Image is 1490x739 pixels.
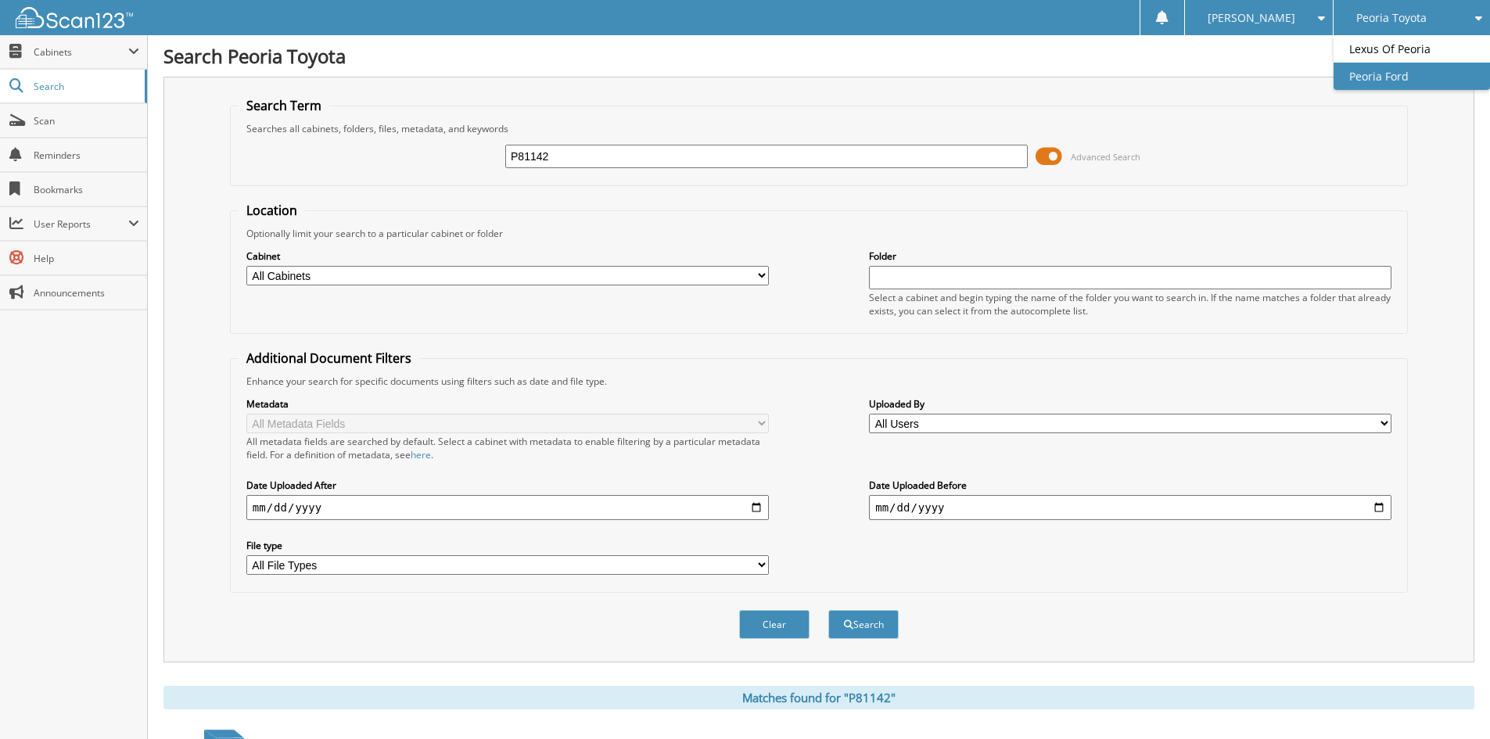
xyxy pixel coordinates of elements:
[1356,13,1427,23] span: Peoria Toyota
[239,227,1399,240] div: Optionally limit your search to a particular cabinet or folder
[34,217,128,231] span: User Reports
[246,495,769,520] input: start
[246,435,769,461] div: All metadata fields are searched by default. Select a cabinet with metadata to enable filtering b...
[163,43,1474,69] h1: Search Peoria Toyota
[34,183,139,196] span: Bookmarks
[246,397,769,411] label: Metadata
[239,202,305,219] legend: Location
[163,686,1474,709] div: Matches found for "P81142"
[246,249,769,263] label: Cabinet
[239,122,1399,135] div: Searches all cabinets, folders, files, metadata, and keywords
[1071,151,1140,163] span: Advanced Search
[869,479,1391,492] label: Date Uploaded Before
[869,495,1391,520] input: end
[869,397,1391,411] label: Uploaded By
[1412,664,1490,739] iframe: Chat Widget
[1334,63,1490,90] a: Peoria Ford
[739,610,810,639] button: Clear
[34,286,139,300] span: Announcements
[1208,13,1295,23] span: [PERSON_NAME]
[16,7,133,28] img: scan123-logo-white.svg
[34,45,128,59] span: Cabinets
[239,375,1399,388] div: Enhance your search for specific documents using filters such as date and file type.
[828,610,899,639] button: Search
[411,448,431,461] a: here
[869,249,1391,263] label: Folder
[34,80,137,93] span: Search
[34,114,139,127] span: Scan
[34,149,139,162] span: Reminders
[1334,35,1490,63] a: Lexus Of Peoria
[239,97,329,114] legend: Search Term
[869,291,1391,317] div: Select a cabinet and begin typing the name of the folder you want to search in. If the name match...
[246,539,769,552] label: File type
[246,479,769,492] label: Date Uploaded After
[34,252,139,265] span: Help
[239,350,419,367] legend: Additional Document Filters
